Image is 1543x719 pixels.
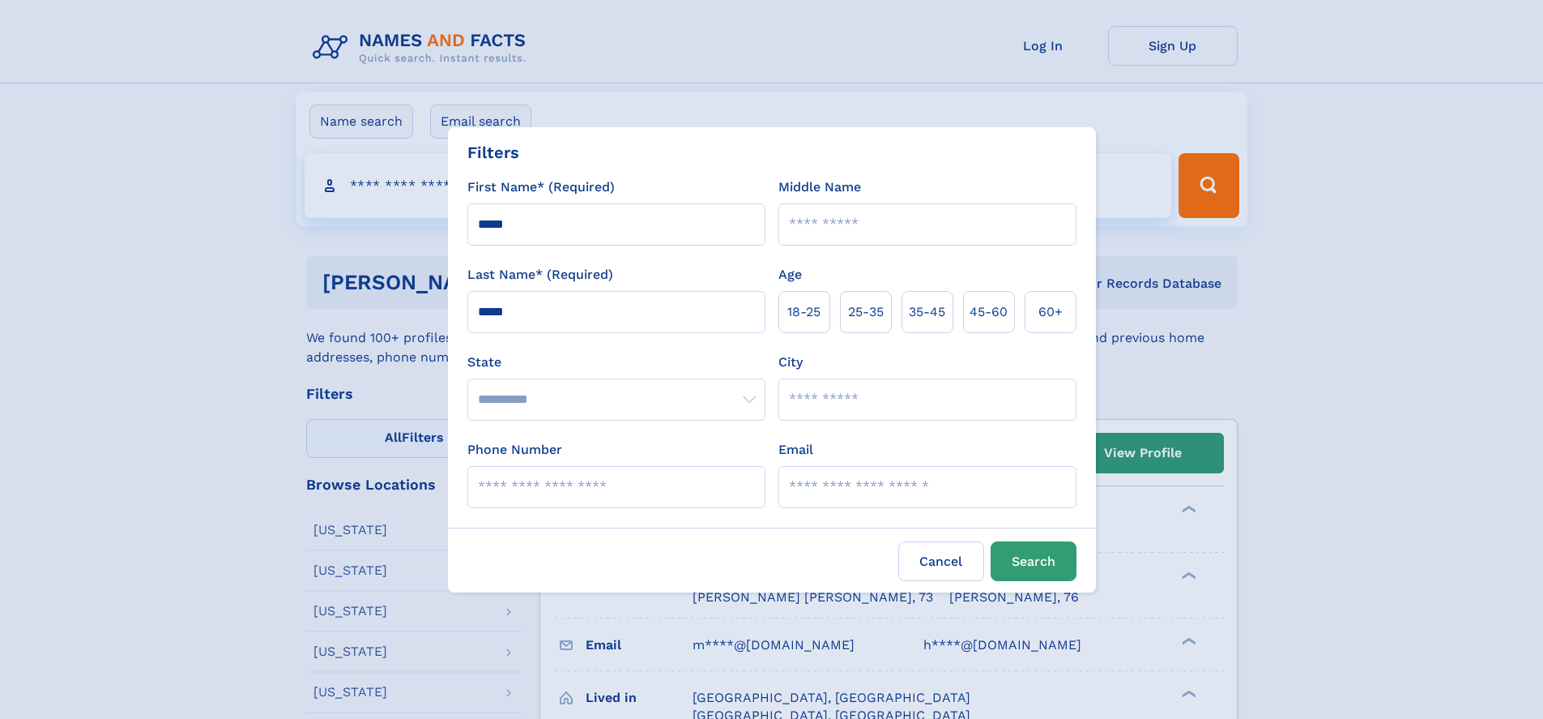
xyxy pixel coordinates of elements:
label: Email [778,440,813,460]
label: Phone Number [467,440,562,460]
span: 60+ [1038,302,1063,322]
span: 25‑35 [848,302,884,322]
label: Age [778,265,802,285]
label: Cancel [898,541,984,581]
label: Middle Name [778,178,861,197]
button: Search [991,541,1076,581]
div: Filters [467,140,519,165]
span: 45‑60 [970,302,1008,322]
label: City [778,353,803,372]
span: 18‑25 [787,302,821,322]
label: State [467,353,765,372]
label: Last Name* (Required) [467,265,613,285]
label: First Name* (Required) [467,178,615,197]
span: 35‑45 [909,302,945,322]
